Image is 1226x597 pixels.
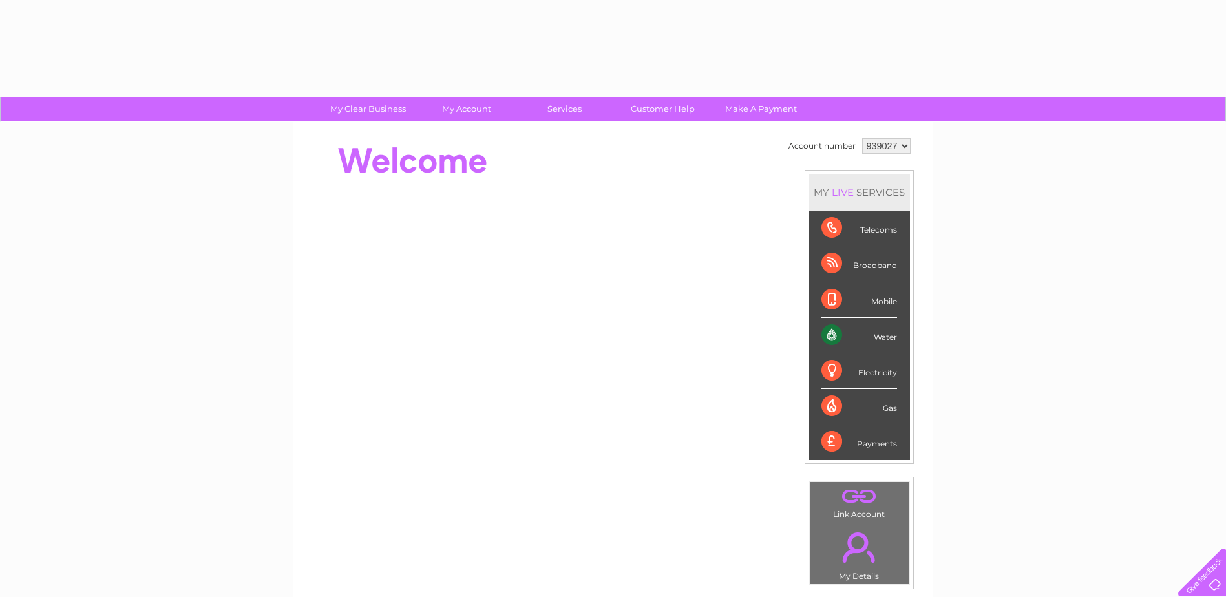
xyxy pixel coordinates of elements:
[511,97,618,121] a: Services
[821,246,897,282] div: Broadband
[315,97,421,121] a: My Clear Business
[821,389,897,424] div: Gas
[821,211,897,246] div: Telecoms
[821,282,897,318] div: Mobile
[609,97,716,121] a: Customer Help
[809,521,909,585] td: My Details
[813,485,905,508] a: .
[821,353,897,389] div: Electricity
[708,97,814,121] a: Make A Payment
[821,424,897,459] div: Payments
[413,97,520,121] a: My Account
[813,525,905,570] a: .
[829,186,856,198] div: LIVE
[821,318,897,353] div: Water
[809,481,909,522] td: Link Account
[785,135,859,157] td: Account number
[809,174,910,211] div: MY SERVICES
